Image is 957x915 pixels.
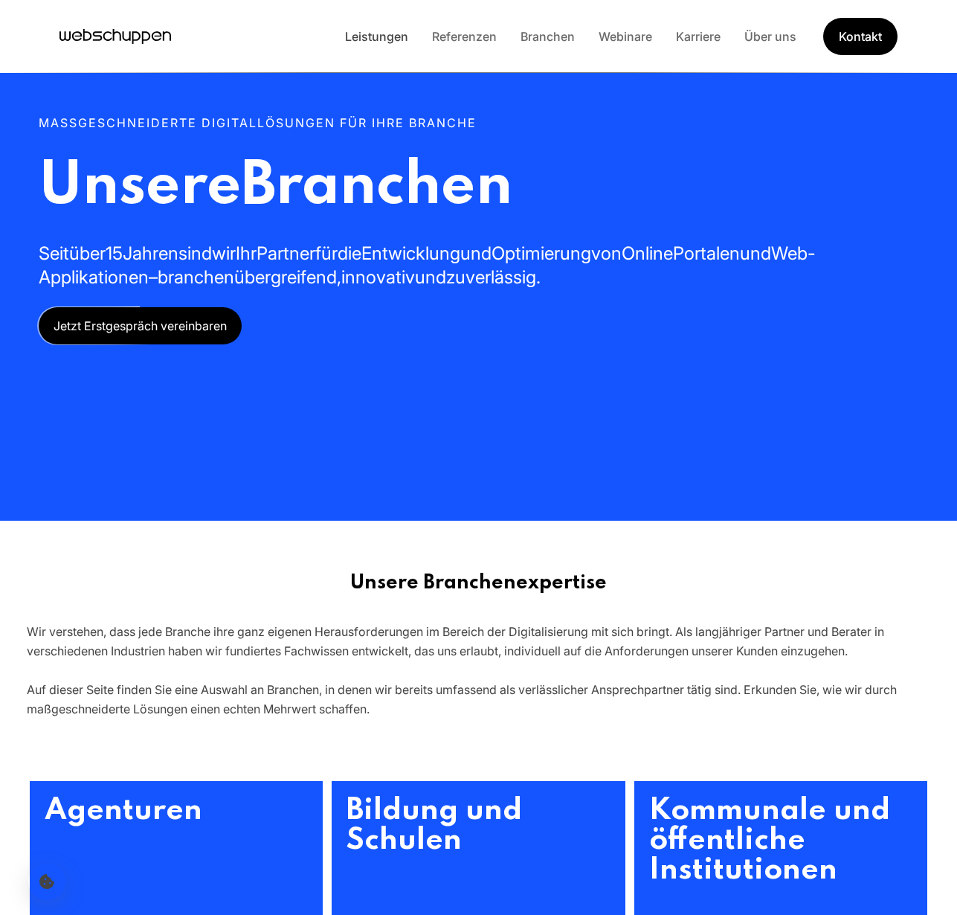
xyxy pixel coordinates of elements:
[492,243,591,264] span: Optimierung
[446,266,541,288] span: zuverlässig.
[361,243,460,264] span: Entwicklung
[39,113,919,132] p: Maßgeschneiderte Digitallösungen für Ihre Branche
[149,266,158,288] span: –
[241,157,512,217] span: Branchen
[591,243,622,264] span: von
[158,266,341,288] span: branchenübergreifend,
[338,243,361,264] span: die
[178,243,212,264] span: sind
[257,243,315,264] span: Partner
[740,243,771,264] span: und
[123,243,178,264] span: Jahren
[315,243,338,264] span: für
[460,243,492,264] span: und
[59,25,171,48] a: Hauptseite besuchen
[732,29,808,44] a: Über uns
[415,266,446,288] span: und
[39,243,69,264] span: Seit
[27,571,931,595] h2: Unsere Branchenexpertise
[509,29,587,44] a: Branchen
[622,243,673,264] span: Online
[587,29,664,44] a: Webinare
[212,243,236,264] span: wir
[333,29,420,44] a: Leistungen
[664,29,732,44] a: Karriere
[673,243,740,264] span: Portalen
[236,243,257,264] span: Ihr
[28,863,65,900] button: Cookie-Einstellungen öffnen
[341,266,415,288] span: innovativ
[420,29,509,44] a: Referenzen
[69,243,106,264] span: über
[39,157,241,217] span: Unsere
[39,307,242,344] a: Jetzt Erstgespräch vereinbaren
[823,18,898,55] a: Get Started
[106,243,123,264] span: 15
[27,622,931,719] div: Wir verstehen, dass jede Branche ihre ganz eigenen Herausforderungen im Bereich der Digitalisieru...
